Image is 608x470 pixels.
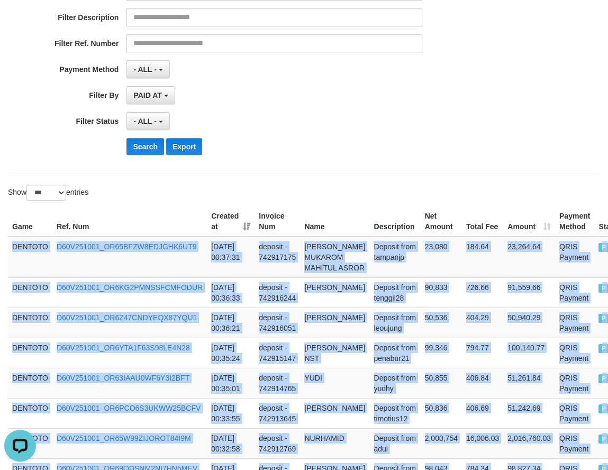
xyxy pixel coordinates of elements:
[8,368,52,398] td: DENTOTO
[207,368,255,398] td: [DATE] 00:35:01
[555,277,594,308] td: QRIS Payment
[503,308,555,338] td: 50,940.29
[57,313,197,322] a: D60V251001_OR6Z47CNDYEQX87YQU1
[555,308,594,338] td: QRIS Payment
[8,206,52,237] th: Game
[462,237,503,278] td: 184.64
[555,206,594,237] th: Payment Method
[255,398,300,428] td: deposit - 742913645
[207,308,255,338] td: [DATE] 00:36:21
[57,242,197,251] a: D60V251001_OR65BFZW8EDJGHK6UT9
[555,368,594,398] td: QRIS Payment
[26,185,66,201] select: Showentries
[207,237,255,278] td: [DATE] 00:37:31
[8,308,52,338] td: DENTOTO
[126,112,169,130] button: - ALL -
[255,308,300,338] td: deposit - 742916051
[133,65,157,74] span: - ALL -
[421,428,462,458] td: 2,000,754
[503,338,555,368] td: 100,140.77
[207,398,255,428] td: [DATE] 00:33:55
[421,237,462,278] td: 23,080
[52,206,207,237] th: Ref. Num
[126,86,175,104] button: PAID AT
[8,237,52,278] td: DENTOTO
[300,368,369,398] td: YUDI
[503,398,555,428] td: 51,242.69
[370,206,421,237] th: Description
[300,277,369,308] td: [PERSON_NAME]
[462,308,503,338] td: 404.29
[503,368,555,398] td: 51,261.84
[421,277,462,308] td: 90,833
[370,277,421,308] td: Deposit from tenggil28
[8,398,52,428] td: DENTOTO
[421,308,462,338] td: 50,536
[370,237,421,278] td: Deposit from tampanjp
[57,434,191,442] a: D60V251001_OR65W99ZIJOROT84I9M
[255,368,300,398] td: deposit - 742914765
[255,237,300,278] td: deposit - 742917175
[207,277,255,308] td: [DATE] 00:36:33
[57,374,189,382] a: D60V251001_OR63IAAU0WF6Y3I2BFT
[503,277,555,308] td: 91,559.66
[57,283,203,292] a: D60V251001_OR6KG2PMNSSFCMFODUR
[133,117,157,125] span: - ALL -
[503,428,555,458] td: 2,016,760.03
[207,428,255,458] td: [DATE] 00:32:58
[300,206,369,237] th: Name
[4,4,36,36] button: Open LiveChat chat widget
[300,398,369,428] td: [PERSON_NAME]
[8,338,52,368] td: DENTOTO
[462,277,503,308] td: 726.66
[57,404,201,412] a: D60V251001_OR6PCO6S3UKWW25BCFV
[300,428,369,458] td: NURHAMID
[126,138,164,155] button: Search
[126,60,169,78] button: - ALL -
[421,398,462,428] td: 50,836
[8,185,88,201] label: Show entries
[255,277,300,308] td: deposit - 742916244
[207,338,255,368] td: [DATE] 00:35:24
[300,338,369,368] td: [PERSON_NAME] NST
[370,368,421,398] td: Deposit from yudhy
[255,428,300,458] td: deposit - 742912769
[255,206,300,237] th: Invoice Num
[370,428,421,458] td: Deposit from adul
[133,91,161,100] span: PAID AT
[555,428,594,458] td: QRIS Payment
[300,237,369,278] td: [PERSON_NAME] MUKAROM MAHITUL ASROR
[8,277,52,308] td: DENTOTO
[503,206,555,237] th: Amount: activate to sort column ascending
[462,398,503,428] td: 406.69
[370,398,421,428] td: Deposit from timotius12
[462,428,503,458] td: 16,006.03
[370,338,421,368] td: Deposit from penabur21
[462,206,503,237] th: Total Fee
[555,237,594,278] td: QRIS Payment
[421,206,462,237] th: Net Amount
[555,338,594,368] td: QRIS Payment
[421,368,462,398] td: 50,855
[57,344,190,352] a: D60V251001_OR6YTA1F63S98LE4N28
[503,237,555,278] td: 23,264.64
[207,206,255,237] th: Created at: activate to sort column ascending
[370,308,421,338] td: Deposit from leoujung
[300,308,369,338] td: [PERSON_NAME]
[555,398,594,428] td: QRIS Payment
[421,338,462,368] td: 99,346
[255,338,300,368] td: deposit - 742915147
[462,368,503,398] td: 406.84
[166,138,202,155] button: Export
[462,338,503,368] td: 794.77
